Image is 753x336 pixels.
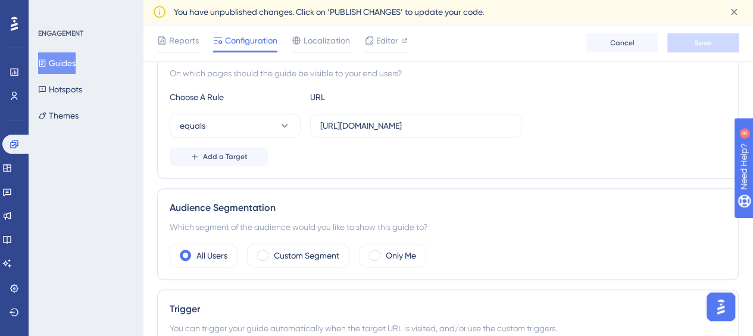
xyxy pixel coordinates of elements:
span: Localization [304,33,350,48]
label: Only Me [386,248,416,263]
label: Custom Segment [274,248,339,263]
span: equals [180,119,205,133]
button: Cancel [586,33,658,52]
button: equals [170,114,301,138]
button: Add a Target [170,147,268,166]
span: Configuration [225,33,277,48]
span: Save [695,38,711,48]
span: You have unpublished changes. Click on ‘PUBLISH CHANGES’ to update your code. [174,5,484,19]
button: Save [667,33,739,52]
button: Themes [38,105,79,126]
div: Trigger [170,302,726,316]
div: On which pages should the guide be visible to your end users? [170,66,726,80]
span: Need Help? [28,3,74,17]
label: All Users [196,248,227,263]
div: URL [310,90,441,104]
input: yourwebsite.com/path [320,119,512,132]
span: Cancel [610,38,635,48]
div: ENGAGEMENT [38,29,83,38]
div: 8 [83,6,86,15]
div: You can trigger your guide automatically when the target URL is visited, and/or use the custom tr... [170,321,726,335]
span: Add a Target [203,152,248,161]
iframe: UserGuiding AI Assistant Launcher [703,289,739,325]
span: Editor [376,33,398,48]
div: Choose A Rule [170,90,301,104]
button: Hotspots [38,79,82,100]
div: Audience Segmentation [170,201,726,215]
span: Reports [169,33,199,48]
div: Which segment of the audience would you like to show this guide to? [170,220,726,234]
button: Guides [38,52,76,74]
